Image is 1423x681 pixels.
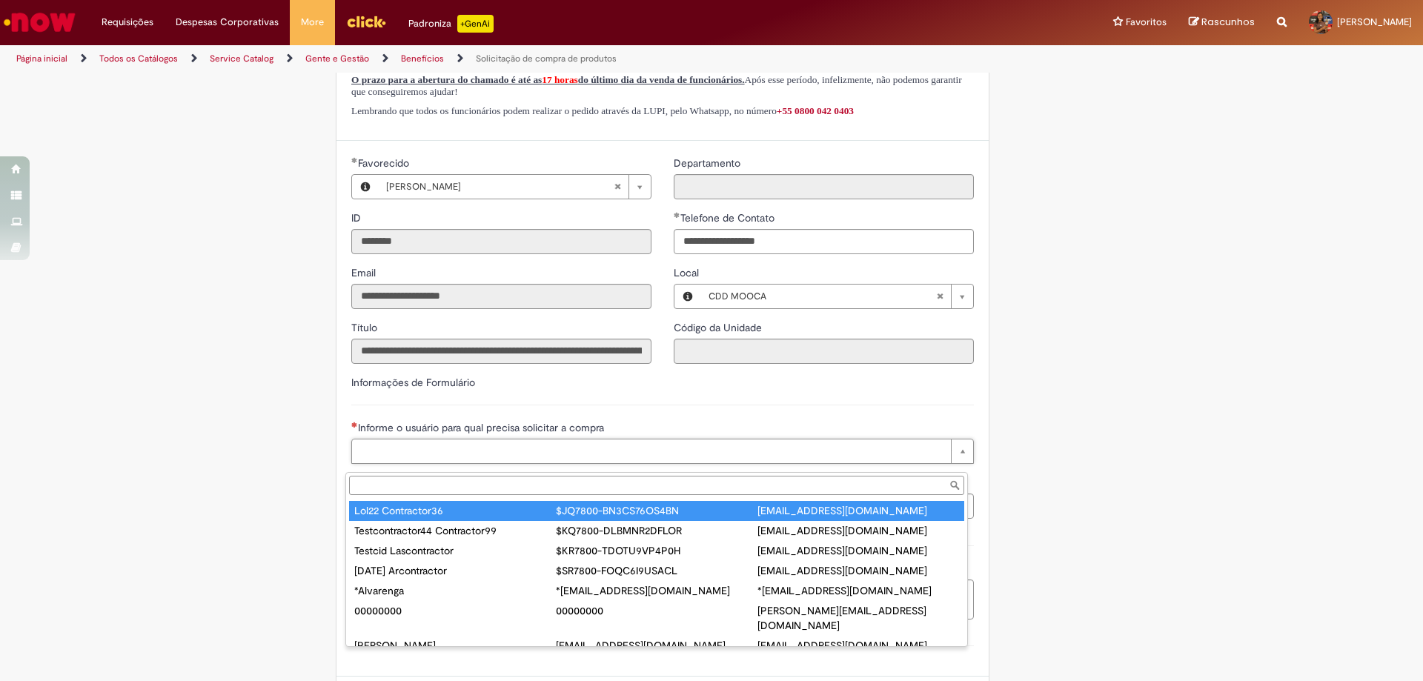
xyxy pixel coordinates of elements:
div: [EMAIL_ADDRESS][DOMAIN_NAME] [757,523,959,538]
div: $JQ7800-BN3CS76OS4BN [556,503,757,518]
div: *[EMAIL_ADDRESS][DOMAIN_NAME] [556,583,757,598]
div: $KQ7800-DLBMNR2DFLOR [556,523,757,538]
div: *Alvarenga [354,583,556,598]
div: [PERSON_NAME][EMAIL_ADDRESS][DOMAIN_NAME] [757,603,959,633]
div: [EMAIL_ADDRESS][DOMAIN_NAME] [757,503,959,518]
div: $KR7800-TDOTU9VP4P0H [556,543,757,558]
ul: Informe o usuário para qual precisa solicitar a compra [346,498,967,646]
div: [EMAIL_ADDRESS][DOMAIN_NAME] [757,563,959,578]
div: *[EMAIL_ADDRESS][DOMAIN_NAME] [757,583,959,598]
div: [EMAIL_ADDRESS][DOMAIN_NAME] [757,638,959,653]
div: 00000000 [354,603,556,618]
div: 00000000 [556,603,757,618]
div: [PERSON_NAME] [354,638,556,653]
div: $SR7800-FOQC6I9USACL [556,563,757,578]
div: [EMAIL_ADDRESS][DOMAIN_NAME] [757,543,959,558]
div: Testcid Lascontractor [354,543,556,558]
div: [EMAIL_ADDRESS][DOMAIN_NAME] [556,638,757,653]
div: Lol22 Contractor36 [354,503,556,518]
div: [DATE] Arcontractor [354,563,556,578]
div: Testcontractor44 Contractor99 [354,523,556,538]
